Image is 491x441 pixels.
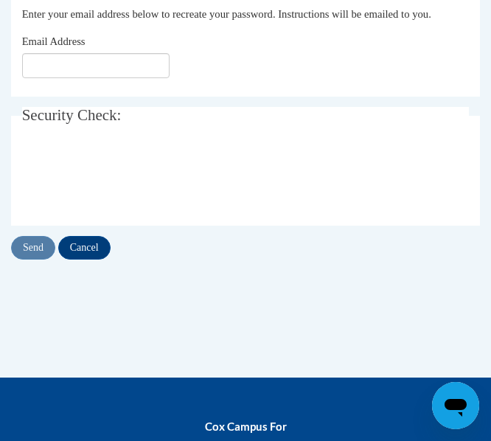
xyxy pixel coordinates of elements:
[22,8,431,20] span: Enter your email address below to recreate your password. Instructions will be emailed to you.
[22,35,86,47] span: Email Address
[22,106,122,124] span: Security Check:
[22,53,170,78] input: Email
[58,236,111,260] input: Cancel
[205,420,287,433] b: Cox Campus For
[22,150,246,207] iframe: reCAPTCHA
[432,382,479,429] iframe: Button to launch messaging window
